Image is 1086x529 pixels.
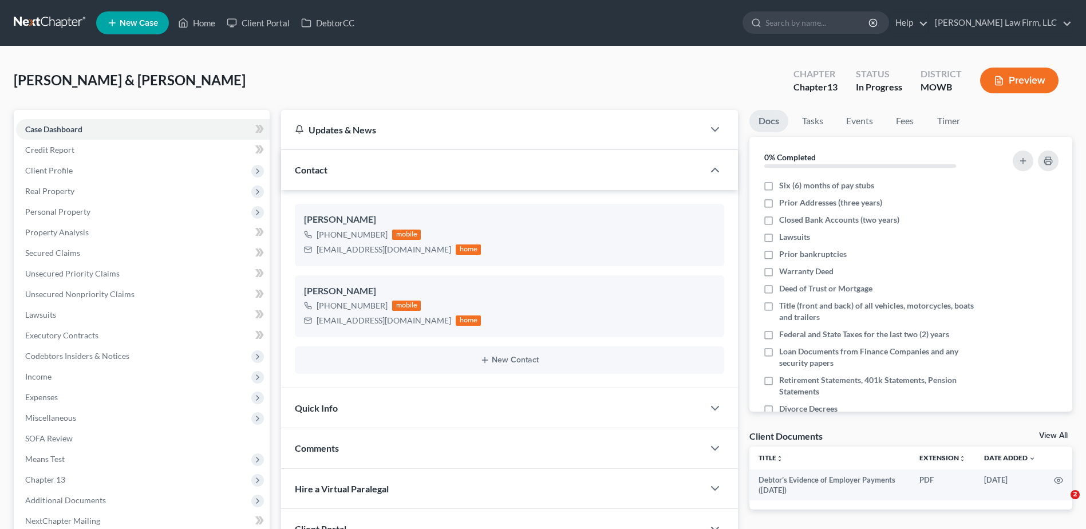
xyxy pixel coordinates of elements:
[392,301,421,311] div: mobile
[16,284,270,305] a: Unsecured Nonpriority Claims
[25,207,90,216] span: Personal Property
[392,230,421,240] div: mobile
[25,227,89,237] span: Property Analysis
[16,222,270,243] a: Property Analysis
[928,110,969,132] a: Timer
[16,428,270,449] a: SOFA Review
[779,180,874,191] span: Six (6) months of pay stubs
[1047,490,1075,518] iframe: Intercom live chat
[25,248,80,258] span: Secured Claims
[929,13,1072,33] a: [PERSON_NAME] Law Firm, LLC
[295,164,327,175] span: Contact
[16,119,270,140] a: Case Dashboard
[25,330,98,340] span: Executory Contracts
[295,443,339,453] span: Comments
[910,469,975,501] td: PDF
[25,413,76,423] span: Miscellaneous
[16,325,270,346] a: Executory Contracts
[25,186,74,196] span: Real Property
[959,455,966,462] i: unfold_more
[25,289,135,299] span: Unsecured Nonpriority Claims
[456,315,481,326] div: home
[25,475,65,484] span: Chapter 13
[295,13,360,33] a: DebtorCC
[25,392,58,402] span: Expenses
[25,269,120,278] span: Unsecured Priority Claims
[317,244,451,255] div: [EMAIL_ADDRESS][DOMAIN_NAME]
[1039,432,1068,440] a: View All
[921,68,962,81] div: District
[16,140,270,160] a: Credit Report
[827,81,838,92] span: 13
[779,231,810,243] span: Lawsuits
[779,300,982,323] span: Title (front and back) of all vehicles, motorcycles, boats and trailers
[16,243,270,263] a: Secured Claims
[295,402,338,413] span: Quick Info
[120,19,158,27] span: New Case
[984,453,1036,462] a: Date Added expand_more
[25,454,65,464] span: Means Test
[317,300,388,311] div: [PHONE_NUMBER]
[221,13,295,33] a: Client Portal
[921,81,962,94] div: MOWB
[25,516,100,526] span: NextChapter Mailing
[25,145,74,155] span: Credit Report
[793,110,832,132] a: Tasks
[779,329,949,340] span: Federal and State Taxes for the last two (2) years
[779,214,899,226] span: Closed Bank Accounts (two years)
[975,469,1045,501] td: [DATE]
[1071,490,1080,499] span: 2
[764,152,816,162] strong: 0% Completed
[16,305,270,325] a: Lawsuits
[779,266,834,277] span: Warranty Deed
[793,81,838,94] div: Chapter
[837,110,882,132] a: Events
[304,213,715,227] div: [PERSON_NAME]
[456,244,481,255] div: home
[25,165,73,175] span: Client Profile
[14,72,246,88] span: [PERSON_NAME] & [PERSON_NAME]
[172,13,221,33] a: Home
[779,374,982,397] span: Retirement Statements, 401k Statements, Pension Statements
[887,110,923,132] a: Fees
[779,283,872,294] span: Deed of Trust or Mortgage
[980,68,1059,93] button: Preview
[779,197,882,208] span: Prior Addresses (three years)
[749,110,788,132] a: Docs
[25,351,129,361] span: Codebtors Insiders & Notices
[779,403,838,414] span: Divorce Decrees
[779,346,982,369] span: Loan Documents from Finance Companies and any security papers
[856,68,902,81] div: Status
[25,124,82,134] span: Case Dashboard
[304,356,715,365] button: New Contact
[295,124,690,136] div: Updates & News
[25,433,73,443] span: SOFA Review
[856,81,902,94] div: In Progress
[304,285,715,298] div: [PERSON_NAME]
[759,453,783,462] a: Titleunfold_more
[317,315,451,326] div: [EMAIL_ADDRESS][DOMAIN_NAME]
[25,372,52,381] span: Income
[25,310,56,319] span: Lawsuits
[776,455,783,462] i: unfold_more
[890,13,928,33] a: Help
[25,495,106,505] span: Additional Documents
[793,68,838,81] div: Chapter
[295,483,389,494] span: Hire a Virtual Paralegal
[317,229,388,240] div: [PHONE_NUMBER]
[779,248,847,260] span: Prior bankruptcies
[749,469,910,501] td: Debtor’s Evidence of Employer Payments ([DATE])
[16,263,270,284] a: Unsecured Priority Claims
[749,430,823,442] div: Client Documents
[1029,455,1036,462] i: expand_more
[765,12,870,33] input: Search by name...
[919,453,966,462] a: Extensionunfold_more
